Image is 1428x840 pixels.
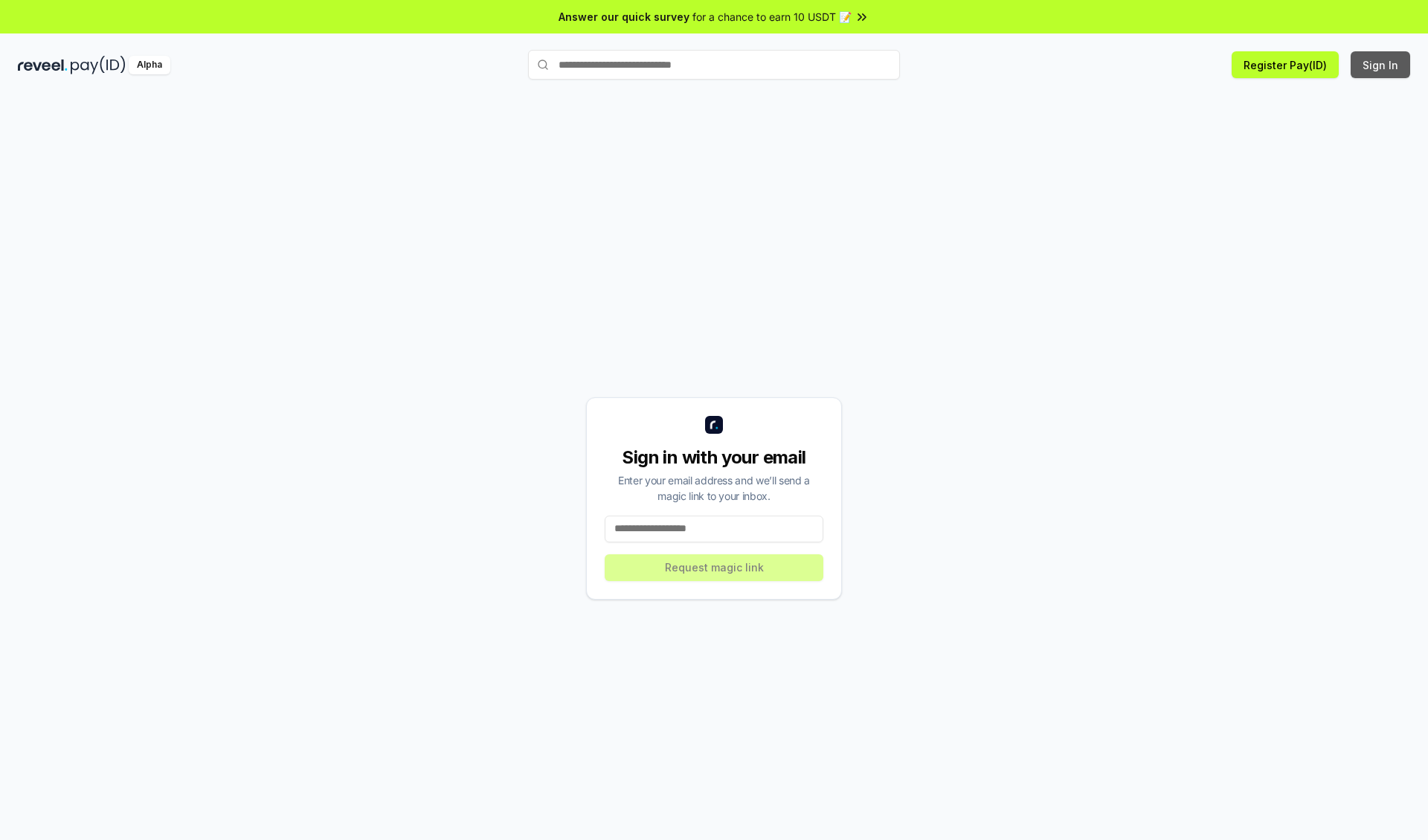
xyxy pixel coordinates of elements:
[605,472,823,504] div: Enter your email address and we’ll send a magic link to your inbox.
[18,56,68,74] img: reveel_dark
[559,9,689,25] span: Answer our quick survey
[705,416,723,434] img: logo_small
[692,9,852,25] span: for a chance to earn 10 USDT 📝
[129,56,170,74] div: Alpha
[1232,51,1339,78] button: Register Pay(ID)
[1351,51,1410,78] button: Sign In
[71,56,126,74] img: pay_id
[605,446,823,469] div: Sign in with your email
